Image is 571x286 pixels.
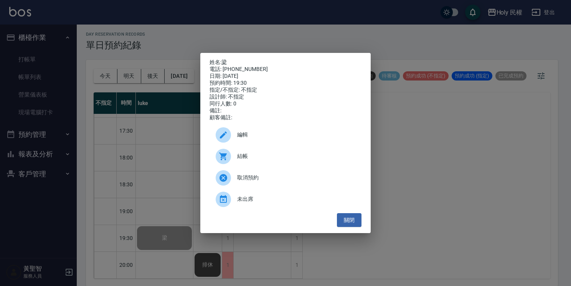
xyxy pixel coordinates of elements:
a: 結帳 [210,146,361,167]
span: 結帳 [237,152,355,160]
div: 預約時間: 19:30 [210,80,361,87]
div: 編輯 [210,124,361,146]
div: 指定/不指定: 不指定 [210,87,361,94]
div: 顧客備註: [210,114,361,121]
div: 設計師: 不指定 [210,94,361,100]
p: 姓名: [210,59,361,66]
div: 同行人數: 0 [210,100,361,107]
div: 電話: [PHONE_NUMBER] [210,66,361,73]
div: 備註: [210,107,361,114]
div: 日期: [DATE] [210,73,361,80]
span: 取消預約 [237,174,355,182]
a: 梁 [221,59,227,65]
span: 未出席 [237,195,355,203]
span: 編輯 [237,131,355,139]
button: 關閉 [337,213,361,227]
div: 取消預約 [210,167,361,189]
div: 未出席 [210,189,361,210]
